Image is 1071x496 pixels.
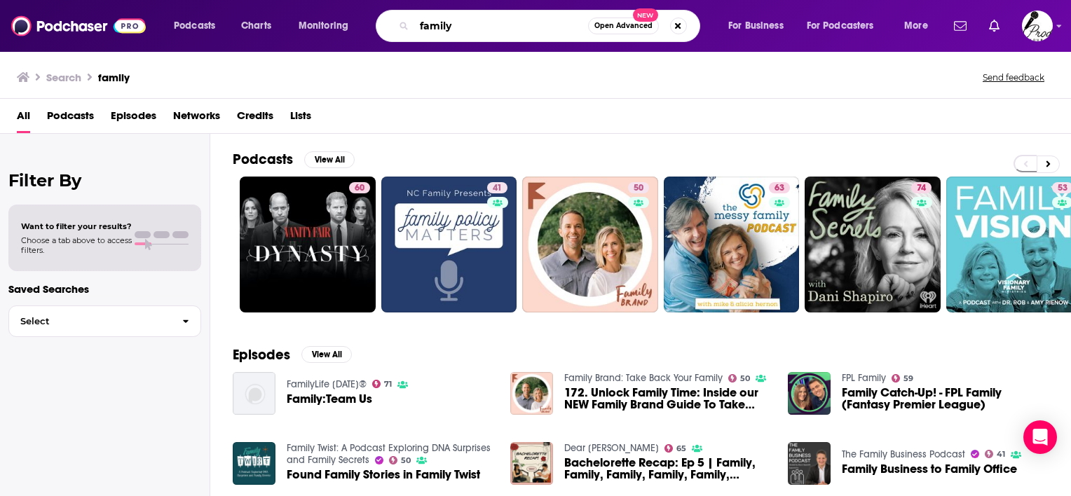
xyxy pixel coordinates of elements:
span: More [904,16,928,36]
a: Family Business to Family Office [842,463,1017,475]
a: Bachelorette Recap: Ep 5 | Family, Family, Family, Family, Family, Family, Family, Family... - Ep... [564,457,771,481]
p: Saved Searches [8,282,201,296]
a: Networks [173,104,220,133]
button: open menu [289,15,367,37]
a: 65 [664,444,687,453]
a: 63 [769,182,790,193]
img: Family:Team Us [233,372,275,415]
h2: Episodes [233,346,290,364]
a: 41 [381,177,517,312]
button: open menu [798,15,894,37]
a: All [17,104,30,133]
a: 50 [389,456,411,464]
a: 41 [985,450,1006,458]
a: EpisodesView All [233,346,352,364]
a: Show notifications dropdown [948,14,972,38]
span: 60 [355,181,364,195]
a: 60 [240,177,376,312]
a: Family Brand: Take Back Your Family [564,372,723,384]
div: Search podcasts, credits, & more... [389,10,714,42]
a: Lists [290,104,311,133]
span: For Podcasters [807,16,874,36]
img: Family Catch-Up! - FPL Family (Fantasy Premier League) [788,372,831,415]
span: 50 [401,457,411,464]
button: Show profile menu [1022,11,1053,41]
span: 50 [740,376,750,382]
span: 50 [634,181,643,195]
span: Choose a tab above to access filters. [21,235,132,255]
span: For Business [728,16,784,36]
span: 53 [1058,181,1067,195]
img: Podchaser - Follow, Share and Rate Podcasts [11,13,146,39]
span: Podcasts [174,16,215,36]
a: 172. Unlock Family Time: Inside our NEW Family Brand Guide To Take Back Your Family’s Time! [564,387,771,411]
a: Podcasts [47,104,94,133]
a: Credits [237,104,273,133]
button: open menu [718,15,801,37]
a: 63 [664,177,800,312]
a: 74 [805,177,941,312]
a: 59 [892,374,914,383]
a: Charts [232,15,280,37]
a: Episodes [111,104,156,133]
a: Show notifications dropdown [983,14,1005,38]
a: Found Family Stories in Family Twist [287,469,480,481]
h3: Search [46,71,81,84]
input: Search podcasts, credits, & more... [414,15,588,37]
a: 71 [372,380,393,388]
span: 41 [493,181,502,195]
span: Select [9,317,171,326]
h2: Podcasts [233,151,293,168]
a: PodcastsView All [233,151,355,168]
span: 74 [917,181,926,195]
a: Dear Shandy [564,442,659,454]
button: Open AdvancedNew [588,18,659,34]
img: 172. Unlock Family Time: Inside our NEW Family Brand Guide To Take Back Your Family’s Time! [510,372,553,415]
a: 60 [349,182,370,193]
img: Found Family Stories in Family Twist [233,442,275,485]
span: 71 [384,381,392,387]
h3: family [98,71,130,84]
span: Open Advanced [594,22,653,29]
a: 50 [522,177,658,312]
span: 63 [775,181,784,195]
button: open menu [164,15,233,37]
span: Monitoring [299,16,348,36]
span: 65 [676,446,686,452]
span: 41 [997,451,1005,457]
button: View All [301,346,352,363]
button: Send feedback [978,71,1049,83]
span: Logged in as sdonovan [1022,11,1053,41]
a: Family Catch-Up! - FPL Family (Fantasy Premier League) [842,387,1049,411]
a: The Family Business Podcast [842,448,965,460]
span: Charts [241,16,271,36]
img: User Profile [1022,11,1053,41]
a: 50 [728,374,751,383]
button: Select [8,305,201,337]
a: 50 [628,182,649,193]
button: open menu [894,15,946,37]
a: FamilyLife Today® [287,378,367,390]
img: Bachelorette Recap: Ep 5 | Family, Family, Family, Family, Family, Family, Family, Family... - Ep... [510,442,553,485]
img: Family Business to Family Office [788,442,831,485]
a: Family:Team Us [287,393,372,405]
a: 74 [911,182,932,193]
a: Family Twist: A Podcast Exploring DNA Surprises and Family Secrets [287,442,491,466]
a: FPL Family [842,372,886,384]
